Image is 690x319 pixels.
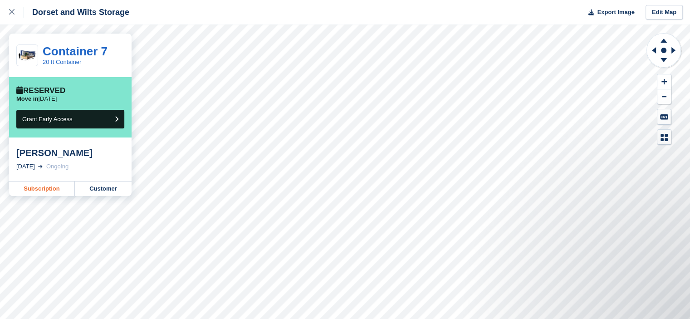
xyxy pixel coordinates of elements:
[43,59,81,65] a: 20 ft Container
[583,5,635,20] button: Export Image
[646,5,683,20] a: Edit Map
[16,110,124,128] button: Grant Early Access
[16,95,38,102] span: Move in
[16,147,124,158] div: [PERSON_NAME]
[17,48,38,64] img: 20-ft-container.jpg
[597,8,634,17] span: Export Image
[16,95,57,103] p: [DATE]
[9,182,75,196] a: Subscription
[16,86,65,95] div: Reserved
[16,162,35,171] div: [DATE]
[657,89,671,104] button: Zoom Out
[657,74,671,89] button: Zoom In
[657,109,671,124] button: Keyboard Shortcuts
[38,165,43,168] img: arrow-right-light-icn-cde0832a797a2874e46488d9cf13f60e5c3a73dbe684e267c42b8395dfbc2abf.svg
[657,130,671,145] button: Map Legend
[24,7,129,18] div: Dorset and Wilts Storage
[43,44,108,58] a: Container 7
[46,162,69,171] div: Ongoing
[22,116,73,123] span: Grant Early Access
[75,182,132,196] a: Customer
